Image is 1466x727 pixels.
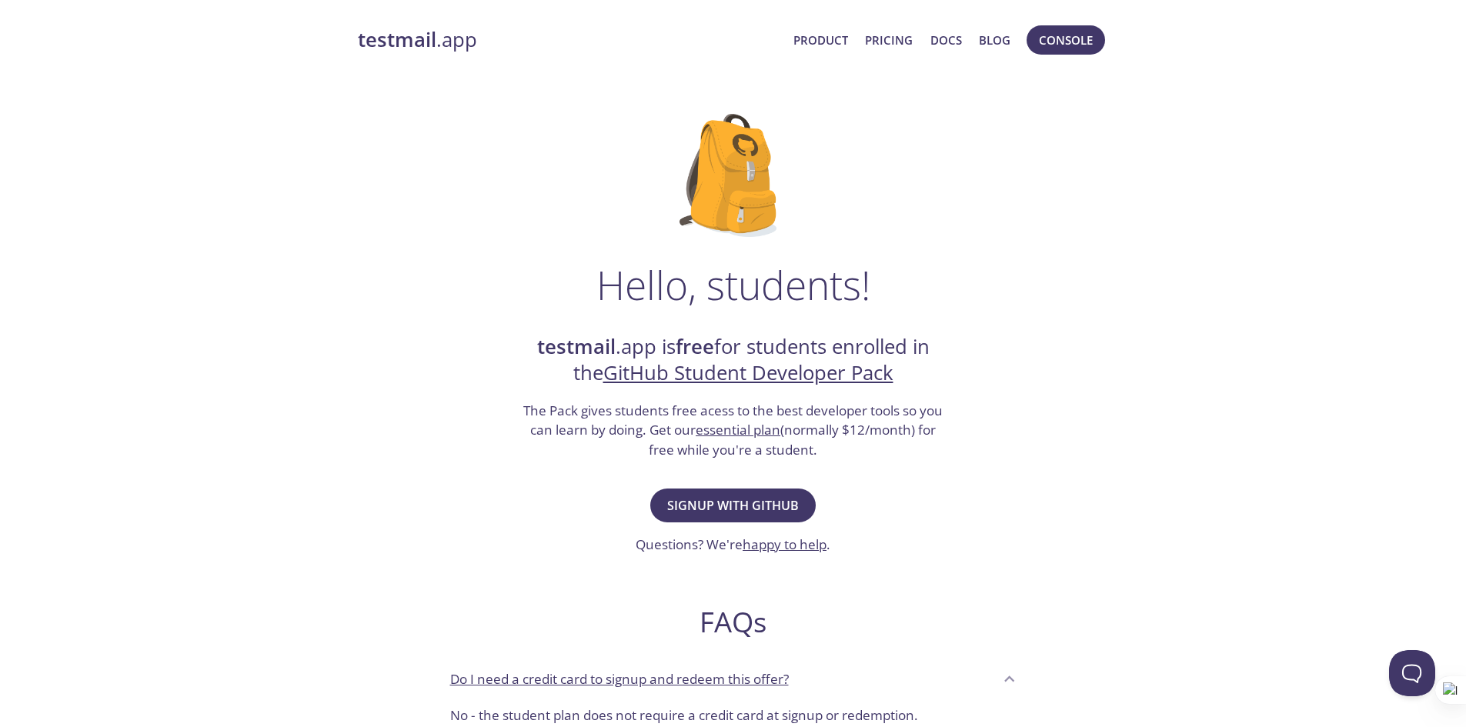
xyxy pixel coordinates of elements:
[358,26,436,53] strong: testmail
[743,535,827,553] a: happy to help
[603,359,893,386] a: GitHub Student Developer Pack
[1389,650,1435,696] iframe: Help Scout Beacon - Open
[865,30,913,50] a: Pricing
[537,333,616,360] strong: testmail
[522,401,945,460] h3: The Pack gives students free acess to the best developer tools so you can learn by doing. Get our...
[696,421,780,439] a: essential plan
[438,658,1029,699] div: Do I need a credit card to signup and redeem this offer?
[358,27,782,53] a: testmail.app
[636,535,830,555] h3: Questions? We're .
[1027,25,1105,55] button: Console
[522,334,945,387] h2: .app is for students enrolled in the
[596,262,870,308] h1: Hello, students!
[1039,30,1093,50] span: Console
[680,114,786,237] img: github-student-backpack.png
[930,30,962,50] a: Docs
[979,30,1010,50] a: Blog
[450,669,789,689] p: Do I need a credit card to signup and redeem this offer?
[667,495,799,516] span: Signup with GitHub
[676,333,714,360] strong: free
[438,605,1029,639] h2: FAQs
[650,489,816,522] button: Signup with GitHub
[450,705,1017,725] p: No - the student plan does not require a credit card at signup or redemption.
[793,30,848,50] a: Product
